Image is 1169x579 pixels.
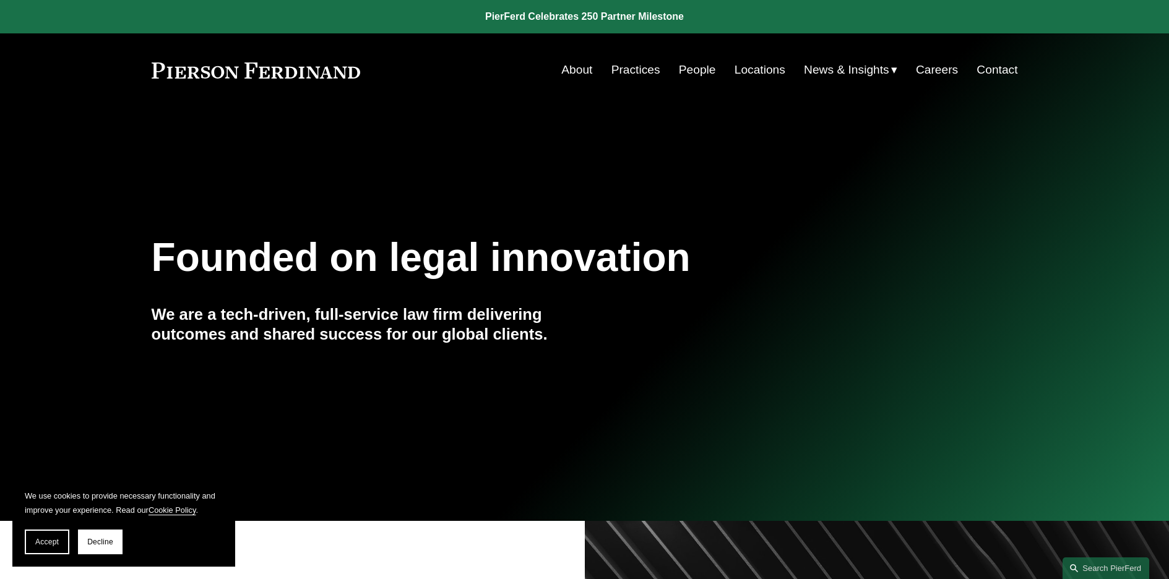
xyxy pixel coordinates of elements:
[152,235,874,280] h1: Founded on legal innovation
[916,58,958,82] a: Careers
[152,304,585,345] h4: We are a tech-driven, full-service law firm delivering outcomes and shared success for our global...
[679,58,716,82] a: People
[25,489,223,517] p: We use cookies to provide necessary functionality and improve your experience. Read our .
[611,58,660,82] a: Practices
[25,530,69,554] button: Accept
[78,530,123,554] button: Decline
[804,58,897,82] a: folder dropdown
[735,58,785,82] a: Locations
[977,58,1017,82] a: Contact
[561,58,592,82] a: About
[35,538,59,546] span: Accept
[149,505,196,515] a: Cookie Policy
[12,476,235,567] section: Cookie banner
[87,538,113,546] span: Decline
[1063,557,1149,579] a: Search this site
[804,59,889,81] span: News & Insights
